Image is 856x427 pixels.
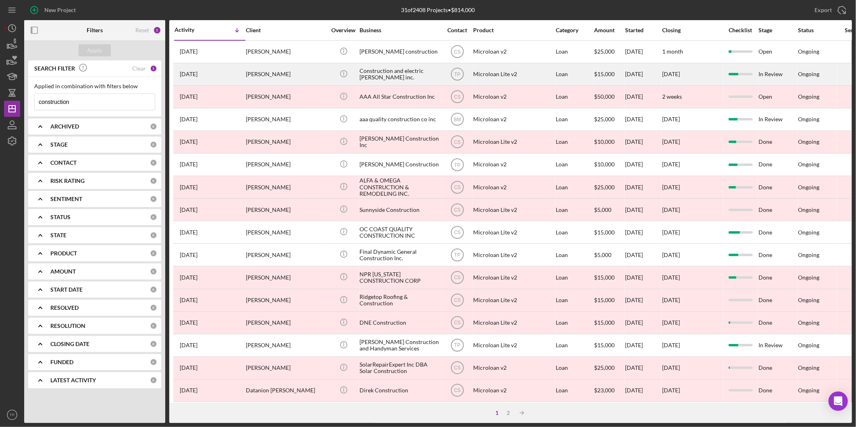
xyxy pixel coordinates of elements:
time: [DATE] [662,342,680,348]
time: 2 weeks [662,93,682,100]
div: Ongoing [798,365,819,371]
div: Construction and electric [PERSON_NAME] inc. [359,64,440,85]
div: [DATE] [625,131,661,153]
text: TP [10,413,15,417]
div: 0 [150,177,157,184]
time: [DATE] [662,70,680,77]
div: Microloan Lite v2 [473,131,554,153]
div: Microloan v2 [473,357,554,379]
div: Loan [556,267,593,288]
div: 1 [150,65,157,72]
div: [PERSON_NAME] [246,267,326,288]
div: [PERSON_NAME] [246,290,326,311]
time: [DATE] [662,387,680,394]
div: 0 [150,359,157,366]
div: [PERSON_NAME] [246,64,326,85]
div: ALFA & OMEGA CONSTRUCTION & REMODELING INC. [359,402,440,424]
div: Microloan Lite v2 [473,222,554,243]
time: 2024-06-22 01:59 [180,387,197,394]
time: [DATE] [662,161,680,168]
div: $30,000 [594,402,624,424]
text: CS [454,94,461,100]
div: $15,000 [594,335,624,356]
div: $15,000 [594,312,624,334]
div: Closing [662,27,723,33]
div: 1 [491,410,503,416]
b: LATEST ACTIVITY [50,377,96,383]
div: [DATE] [625,335,661,356]
div: New Project [44,2,76,18]
div: $50,000 [594,86,624,108]
div: 0 [150,195,157,203]
time: 2025-03-21 01:13 [180,116,197,122]
div: aaa quality construction co inc [359,109,440,130]
div: $15,000 [594,267,624,288]
text: TP [454,72,460,77]
time: 2025-03-11 01:08 [180,184,197,191]
div: 2 [503,410,514,416]
div: Started [625,27,661,33]
div: $10,000 [594,154,624,175]
b: Filters [87,27,103,33]
div: Ongoing [798,207,819,213]
text: TP [454,343,460,348]
div: [DATE] [625,244,661,265]
div: 0 [150,213,157,221]
div: In Review [758,64,797,85]
time: 2024-10-11 04:33 [180,342,197,348]
div: 0 [150,286,157,293]
div: Loan [556,41,593,62]
div: [DATE] [625,109,661,130]
time: 2025-01-18 03:23 [180,229,197,236]
div: Apply [87,44,102,56]
b: CONTACT [50,160,77,166]
div: Microloan v2 [473,41,554,62]
div: Ongoing [798,297,819,303]
div: Category [556,27,593,33]
div: Done [758,402,797,424]
div: Applied in combination with filters below [34,83,155,89]
time: 2025-07-29 02:20 [180,71,197,77]
div: 31 of 2408 Projects • $814,000 [401,7,475,13]
div: NPR [US_STATE] CONSTRUCTION CORP [359,267,440,288]
div: [DATE] [625,312,661,334]
text: CS [454,320,461,326]
div: Loan [556,380,593,401]
div: Ongoing [798,342,819,348]
div: SolarRepairExpert Inc DBA Solar Construction [359,357,440,379]
div: [DATE] [625,154,661,175]
div: 0 [150,304,157,311]
button: Apply [79,44,111,56]
div: [PERSON_NAME] [246,244,326,265]
div: Loan [556,290,593,311]
b: STATE [50,232,66,238]
time: 2024-11-20 00:21 [180,319,197,326]
div: 0 [150,159,157,166]
div: Ongoing [798,161,819,168]
div: Microloan v2 [473,402,554,424]
div: Loan [556,86,593,108]
div: $23,000 [594,380,624,401]
text: CS [454,275,461,281]
div: Done [758,380,797,401]
b: STATUS [50,214,71,220]
div: [PERSON_NAME] Construction and Handyman Services [359,335,440,356]
div: Done [758,131,797,153]
time: 2025-01-17 23:11 [180,252,197,258]
div: $5,000 [594,199,624,220]
div: Amount [594,27,624,33]
div: Checklist [723,27,758,33]
div: [PERSON_NAME] [246,41,326,62]
div: 0 [150,123,157,130]
div: [PERSON_NAME] Construction [359,154,440,175]
div: Done [758,312,797,334]
div: Final Dynamic General Construction Inc. [359,244,440,265]
div: $25,000 [594,357,624,379]
div: [PERSON_NAME] [246,199,326,220]
div: Microloan v2 [473,380,554,401]
div: [PERSON_NAME] [246,335,326,356]
div: Done [758,290,797,311]
div: Microloan Lite v2 [473,267,554,288]
b: RESOLUTION [50,323,85,329]
div: Ongoing [798,252,819,258]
